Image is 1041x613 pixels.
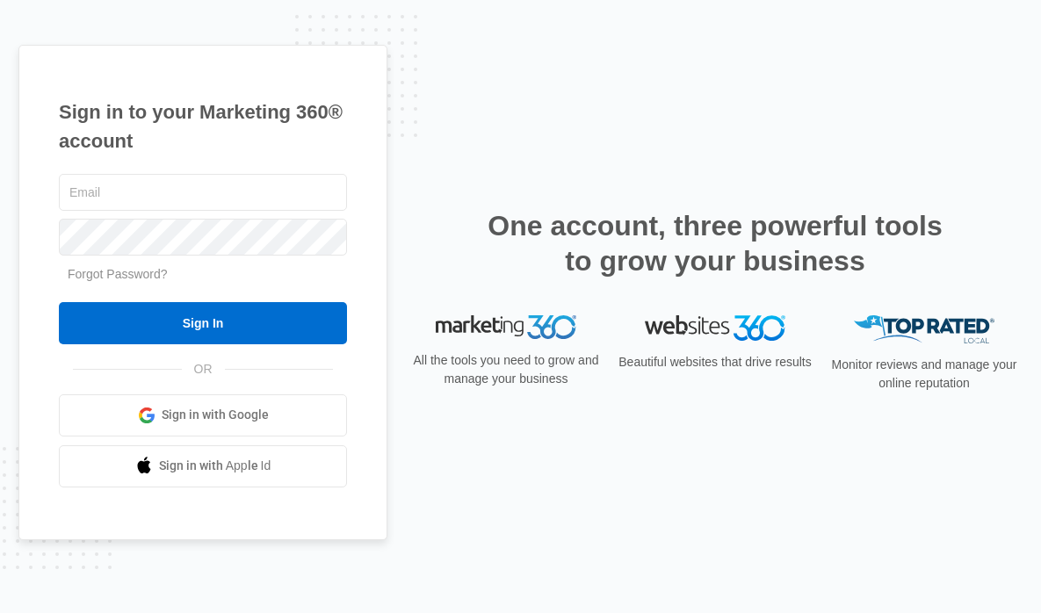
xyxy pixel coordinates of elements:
[482,208,948,278] h2: One account, three powerful tools to grow your business
[826,356,1023,393] p: Monitor reviews and manage your online reputation
[162,406,269,424] span: Sign in with Google
[59,445,347,487] a: Sign in with Apple Id
[159,457,271,475] span: Sign in with Apple Id
[645,315,785,341] img: Websites 360
[182,360,225,379] span: OR
[436,315,576,340] img: Marketing 360
[59,394,347,436] a: Sign in with Google
[59,302,347,344] input: Sign In
[59,97,347,155] h1: Sign in to your Marketing 360® account
[68,267,168,281] a: Forgot Password?
[59,174,347,211] input: Email
[617,353,813,371] p: Beautiful websites that drive results
[408,351,604,388] p: All the tools you need to grow and manage your business
[854,315,994,344] img: Top Rated Local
